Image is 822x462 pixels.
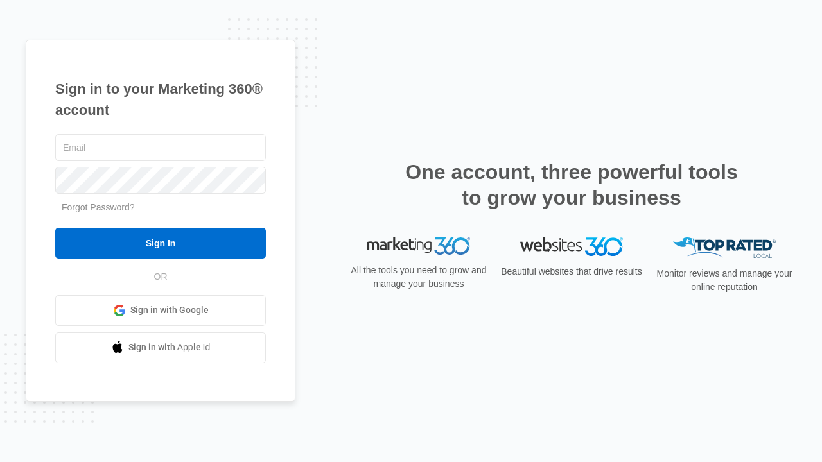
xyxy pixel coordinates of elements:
[55,228,266,259] input: Sign In
[55,332,266,363] a: Sign in with Apple Id
[520,237,623,256] img: Websites 360
[62,202,135,212] a: Forgot Password?
[367,237,470,255] img: Marketing 360
[128,341,211,354] span: Sign in with Apple Id
[500,265,643,278] p: Beautiful websites that drive results
[145,270,177,284] span: OR
[55,295,266,326] a: Sign in with Google
[55,134,266,161] input: Email
[347,264,491,291] p: All the tools you need to grow and manage your business
[652,267,796,294] p: Monitor reviews and manage your online reputation
[55,78,266,121] h1: Sign in to your Marketing 360® account
[401,159,742,210] h2: One account, three powerful tools to grow your business
[673,237,776,259] img: Top Rated Local
[130,304,209,317] span: Sign in with Google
